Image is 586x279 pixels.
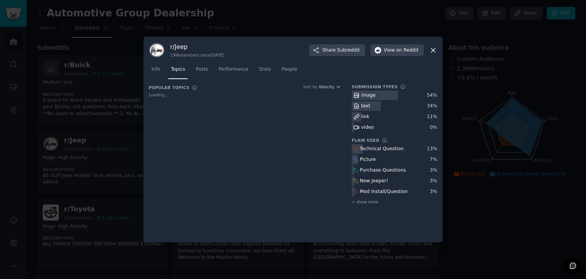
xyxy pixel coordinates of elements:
div: 13 % [427,146,437,152]
div: image [361,92,376,99]
div: text [361,103,370,110]
a: Stats [256,63,274,79]
div: 0 % [430,124,437,131]
h3: Flair Used [352,138,379,143]
span: Performance [219,66,248,73]
div: 198k members since [DATE] [170,52,224,58]
div: 3 % [430,167,437,174]
span: Stats [259,66,271,73]
button: ShareSubreddit [309,44,365,57]
span: People [282,66,297,73]
div: video [361,124,374,131]
span: Velocity [319,84,334,89]
div: link [361,114,370,120]
div: Mod Install/Question [360,188,408,195]
h3: Submission Types [352,84,398,89]
div: New Jeeper! [360,178,388,185]
div: Technical Question [360,146,404,152]
div: Sort by [303,84,317,89]
span: View [384,47,419,54]
button: Velocity [319,84,341,89]
div: 11 % [427,114,437,120]
a: People [279,63,300,79]
span: Topics [171,66,185,73]
div: 7 % [430,156,437,163]
div: 34 % [427,103,437,110]
button: Viewon Reddit [370,44,424,57]
div: 3 % [430,188,437,195]
h3: Popular Topics [149,85,189,90]
div: Picture [360,156,376,163]
a: Info [149,63,163,79]
span: Info [151,66,160,73]
span: Share [322,47,360,54]
div: Purchase Questions [360,167,406,174]
a: Posts [193,63,211,79]
span: Subreddit [337,47,360,54]
a: Performance [216,63,251,79]
a: Topics [168,63,188,79]
h3: r/ Jeep [170,43,224,51]
div: 3 % [430,178,437,185]
span: Posts [196,66,208,73]
div: Loading... [149,92,341,97]
span: + show more [352,199,378,204]
div: 54 % [427,92,437,99]
span: on Reddit [396,47,419,54]
img: Jeep [149,42,165,58]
